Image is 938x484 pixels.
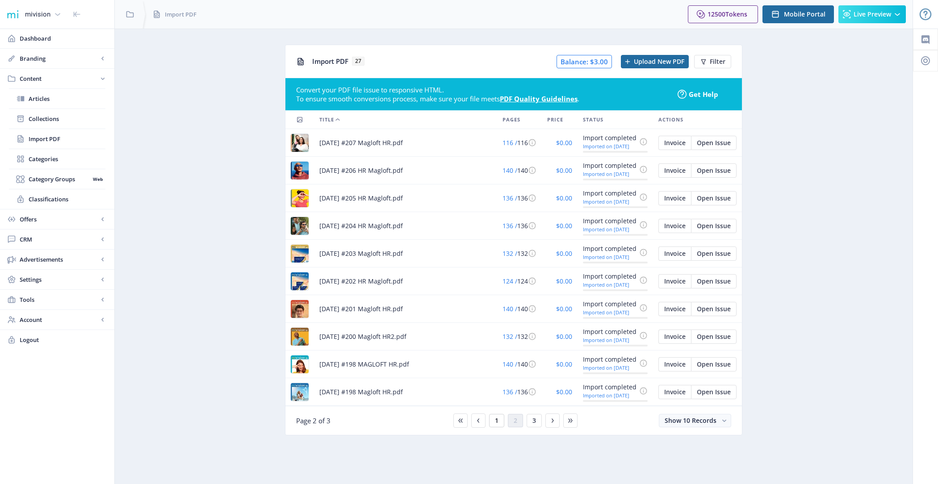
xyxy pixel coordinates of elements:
[556,360,572,368] span: $0.00
[25,4,50,24] div: mivision
[29,114,105,123] span: Collections
[502,166,517,175] span: 140 /
[658,248,691,257] a: Edit page
[658,276,691,284] a: Edit page
[697,361,731,368] span: Open Issue
[502,304,536,314] div: 140
[838,5,906,23] button: Live Preview
[20,255,98,264] span: Advertisements
[319,138,403,148] span: [DATE] #207 Magloft HR.pdf
[291,383,309,401] img: b5139a4c-e2fa-4c48-9052-2e3bc69bcbfb.jpg
[583,143,636,149] div: Imported on [DATE]
[291,134,309,152] img: f039cdc3-216c-42e6-9759-7825585f74b6.jpg
[664,333,686,340] span: Invoice
[291,217,309,235] img: 4e1085a6-a20e-47e0-ac7b-1fe375944923.jpg
[664,388,686,396] span: Invoice
[502,359,536,370] div: 140
[502,277,517,285] span: 124 /
[621,55,689,68] button: Upload New PDF
[691,136,737,150] button: Open Issue
[583,282,636,288] div: Imported on [DATE]
[29,154,105,163] span: Categories
[502,276,536,287] div: 124
[20,275,98,284] span: Settings
[784,11,825,18] span: Mobile Portal
[697,250,731,257] span: Open Issue
[20,34,107,43] span: Dashboard
[658,330,691,344] button: Invoice
[319,359,409,370] span: [DATE] #198 MAGLOFT HR.pdf
[20,235,98,244] span: CRM
[514,417,517,424] span: 2
[556,194,572,202] span: $0.00
[691,246,737,261] button: Open Issue
[508,414,523,427] button: 2
[319,304,403,314] span: [DATE] #201 Magloft HR.pdf
[691,385,737,399] button: Open Issue
[658,221,691,229] a: Edit page
[583,326,636,337] div: Import completed
[762,5,834,23] button: Mobile Portal
[291,355,309,373] img: 8a466307-1c31-4224-8132-e490682c8106.jpg
[556,277,572,285] span: $0.00
[9,149,105,169] a: Categories
[556,138,572,147] span: $0.00
[691,274,737,288] button: Open Issue
[658,331,691,340] a: Edit page
[583,160,636,171] div: Import completed
[556,249,572,258] span: $0.00
[500,94,578,103] a: PDF Quality Guidelines
[29,94,105,103] span: Articles
[547,114,563,125] span: Price
[691,165,737,174] a: Edit page
[664,222,686,229] span: Invoice
[583,188,636,199] div: Import completed
[291,245,309,263] img: 17b6aee5-d153-4911-9011-176d88adfcd4.jpg
[854,11,891,18] span: Live Preview
[29,195,105,204] span: Classifications
[319,221,403,231] span: [DATE] #204 HR Magloft.pdf
[658,219,691,233] button: Invoice
[694,55,731,68] button: Filter
[658,359,691,367] a: Edit page
[659,414,731,427] button: Show 10 Records
[502,388,517,396] span: 136 /
[583,392,636,398] div: Imported on [DATE]
[634,58,684,65] span: Upload New PDF
[291,272,309,290] img: d3fc8b96-a71c-4e57-bac1-0f2863a3f04d.jpg
[502,360,517,368] span: 140 /
[5,7,20,21] img: 1f20cf2a-1a19-485c-ac21-848c7d04f45b.png
[556,166,572,175] span: $0.00
[489,414,504,427] button: 1
[658,191,691,205] button: Invoice
[29,134,105,143] span: Import PDF
[697,333,731,340] span: Open Issue
[658,274,691,288] button: Invoice
[583,382,636,392] div: Import completed
[691,138,737,146] a: Edit page
[697,305,731,313] span: Open Issue
[20,215,98,224] span: Offers
[502,165,536,176] div: 140
[691,359,737,367] a: Edit page
[527,414,542,427] button: 3
[658,302,691,316] button: Invoice
[691,193,737,201] a: Edit page
[319,331,406,342] span: [DATE] #200 Magloft HR2.pdf
[20,54,98,63] span: Branding
[583,337,636,343] div: Imported on [DATE]
[296,94,671,103] div: To ensure smooth conversions process, make sure your file meets .
[664,195,686,202] span: Invoice
[29,175,90,184] span: Category Groups
[691,304,737,312] a: Edit page
[20,295,98,304] span: Tools
[691,387,737,395] a: Edit page
[502,194,517,202] span: 136 /
[9,169,105,189] a: Category GroupsWeb
[502,248,536,259] div: 132
[502,221,517,230] span: 136 /
[691,221,737,229] a: Edit page
[291,328,309,346] img: 32a6b042-1e0f-4972-9705-de16010c7396.jpg
[502,221,536,231] div: 136
[658,385,691,399] button: Invoice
